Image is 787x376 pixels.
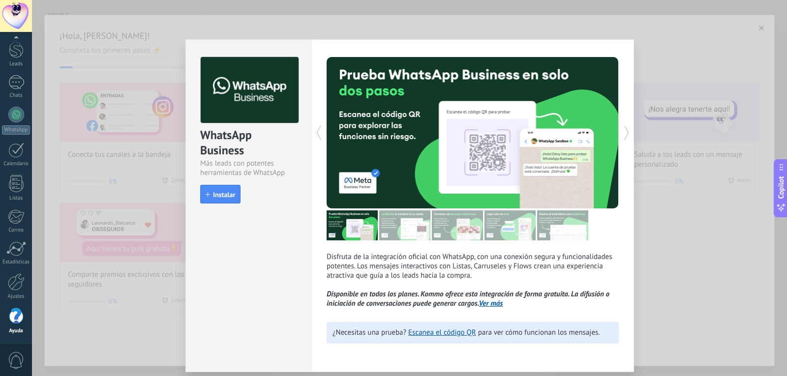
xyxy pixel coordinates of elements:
div: Ayuda [2,328,30,334]
img: tour_image_cc27419dad425b0ae96c2716632553fa.png [379,210,430,240]
span: Copilot [776,176,786,199]
div: Listas [2,195,30,202]
img: tour_image_1009fe39f4f058b759f0df5a2b7f6f06.png [432,210,483,240]
div: Calendario [2,161,30,167]
div: Ajustes [2,293,30,300]
img: tour_image_cc377002d0016b7ebaeb4dbe65cb2175.png [537,210,588,240]
div: Más leads con potentes herramientas de WhatsApp [200,159,297,177]
button: Instalar [200,185,241,203]
div: Chats [2,92,30,99]
div: WhatsApp [2,125,30,135]
div: Correo [2,227,30,233]
div: Leads [2,61,30,67]
img: tour_image_62c9952fc9cf984da8d1d2aa2c453724.png [484,210,536,240]
a: Escanea el código QR [408,328,476,337]
a: Ver más [479,299,503,308]
span: para ver cómo funcionan los mensajes. [478,328,600,337]
div: WhatsApp Business [200,127,297,159]
img: logo_main.png [201,57,299,123]
p: Disfruta de la integración oficial con WhatsApp, con una conexión segura y funcionalidades potent... [327,252,619,308]
div: Estadísticas [2,259,30,265]
i: Disponible en todos los planes. Kommo ofrece esta integración de forma gratuita. La difusión o in... [327,289,609,308]
img: tour_image_7a4924cebc22ed9e3259523e50fe4fd6.png [327,210,378,240]
span: ¿Necesitas una prueba? [333,328,406,337]
span: Instalar [213,191,235,198]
